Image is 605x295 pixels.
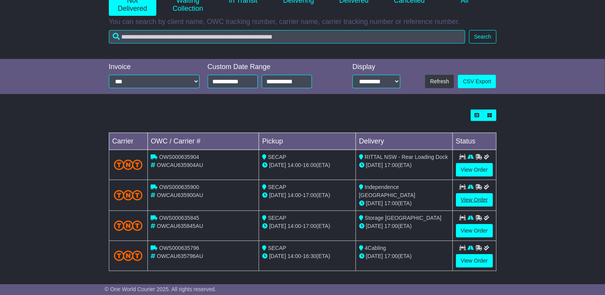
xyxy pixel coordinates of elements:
[268,215,286,221] span: SECAP
[109,63,200,71] div: Invoice
[159,184,199,190] span: OWS000635900
[269,162,286,168] span: [DATE]
[259,133,356,150] td: Pickup
[359,252,449,260] div: (ETA)
[359,184,415,198] span: Independence [GEOGRAPHIC_DATA]
[365,154,448,160] span: RITTAL NSW - Rear Loading Dock
[114,221,143,231] img: TNT_Domestic.png
[114,251,143,261] img: TNT_Domestic.png
[109,18,497,26] p: You can search by client name, OWC tracking number, carrier name, carrier tracking number or refe...
[288,253,301,259] span: 14:00
[114,190,143,201] img: TNT_Domestic.png
[262,222,352,230] div: - (ETA)
[262,252,352,260] div: - (ETA)
[352,63,400,71] div: Display
[365,215,442,221] span: Storage [GEOGRAPHIC_DATA]
[288,162,301,168] span: 14:00
[359,222,449,230] div: (ETA)
[359,161,449,169] div: (ETA)
[269,223,286,229] span: [DATE]
[456,254,493,268] a: View Order
[366,253,383,259] span: [DATE]
[356,133,452,150] td: Delivery
[385,253,398,259] span: 17:00
[366,223,383,229] span: [DATE]
[269,253,286,259] span: [DATE]
[359,199,449,207] div: (ETA)
[157,192,203,198] span: OWCAU635900AU
[303,223,317,229] span: 17:00
[262,161,352,169] div: - (ETA)
[385,162,398,168] span: 17:00
[303,192,317,198] span: 17:00
[269,192,286,198] span: [DATE]
[456,224,493,238] a: View Order
[159,245,199,251] span: OWS000635796
[157,223,203,229] span: OWCAU635845AU
[268,245,286,251] span: SECAP
[366,162,383,168] span: [DATE]
[288,223,301,229] span: 14:00
[452,133,496,150] td: Status
[114,160,143,170] img: TNT_Domestic.png
[456,193,493,207] a: View Order
[456,163,493,177] a: View Order
[385,200,398,206] span: 17:00
[365,245,386,251] span: 4Cabling
[147,133,259,150] td: OWC / Carrier #
[366,200,383,206] span: [DATE]
[469,30,496,44] button: Search
[157,253,203,259] span: OWCAU635796AU
[268,154,286,160] span: SECAP
[109,133,147,150] td: Carrier
[303,253,317,259] span: 16:30
[425,75,454,88] button: Refresh
[157,162,203,168] span: OWCAU635904AU
[159,215,199,221] span: OWS000635845
[288,192,301,198] span: 14:00
[159,154,199,160] span: OWS000635904
[458,75,496,88] a: CSV Export
[385,223,398,229] span: 17:00
[303,162,317,168] span: 16:00
[262,191,352,199] div: - (ETA)
[208,63,332,71] div: Custom Date Range
[105,286,216,292] span: © One World Courier 2025. All rights reserved.
[268,184,286,190] span: SECAP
